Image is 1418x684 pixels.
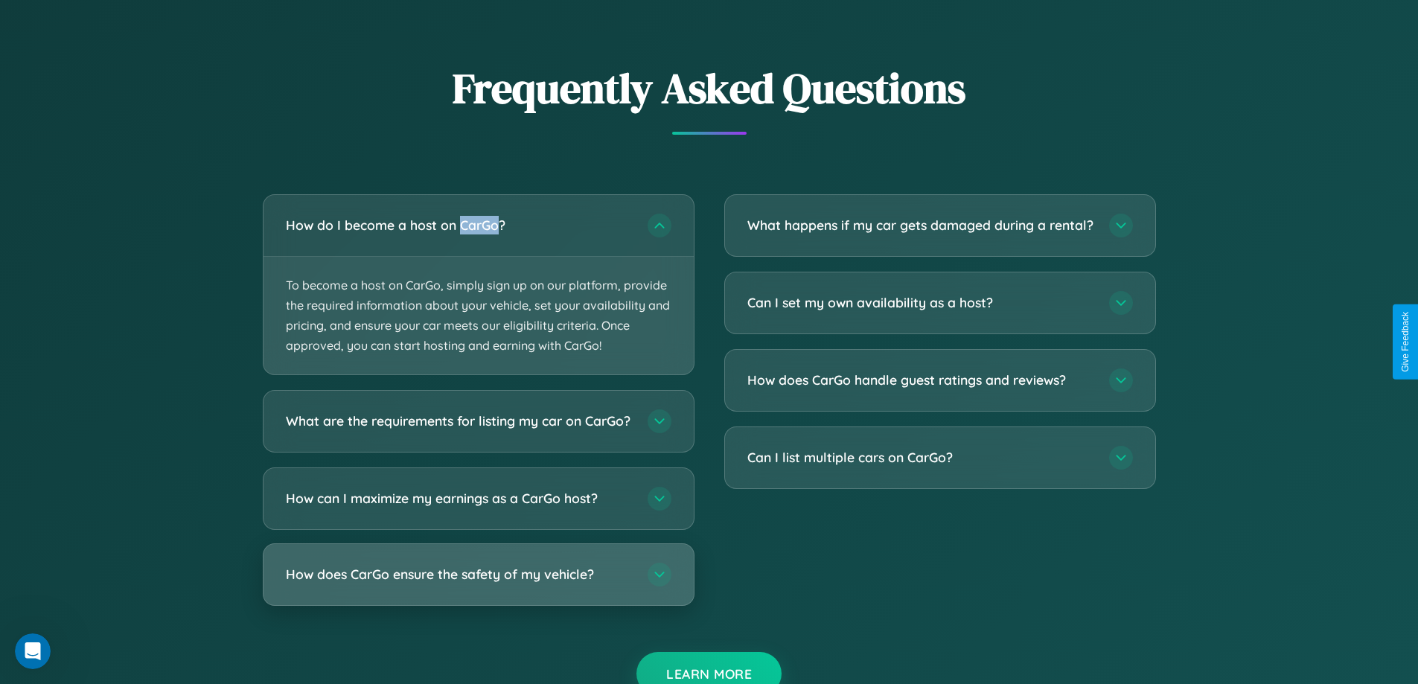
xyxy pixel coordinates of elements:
iframe: Intercom live chat [15,633,51,669]
h3: What are the requirements for listing my car on CarGo? [286,412,633,431]
h3: How does CarGo handle guest ratings and reviews? [747,371,1094,389]
div: Give Feedback [1400,312,1411,372]
h3: How do I become a host on CarGo? [286,216,633,234]
h3: How can I maximize my earnings as a CarGo host? [286,490,633,508]
h3: How does CarGo ensure the safety of my vehicle? [286,566,633,584]
h3: What happens if my car gets damaged during a rental? [747,216,1094,234]
h3: Can I set my own availability as a host? [747,293,1094,312]
p: To become a host on CarGo, simply sign up on our platform, provide the required information about... [264,257,694,375]
h2: Frequently Asked Questions [263,60,1156,117]
h3: Can I list multiple cars on CarGo? [747,448,1094,467]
